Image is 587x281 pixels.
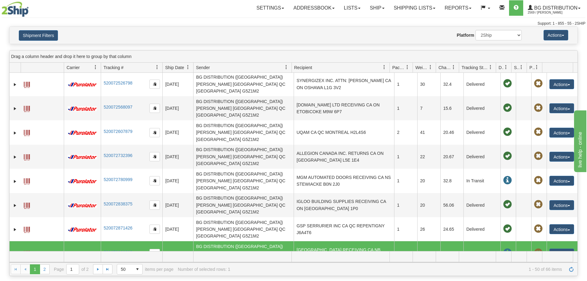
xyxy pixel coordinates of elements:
a: Refresh [566,264,576,274]
a: Label [24,103,30,113]
a: Label [24,127,30,137]
a: Tracking # filter column settings [152,62,162,72]
td: In Transit [463,169,500,193]
td: 0 [440,241,463,265]
span: Delivery Status [499,64,504,71]
a: Expand [12,130,18,136]
a: 520072568097 [104,105,132,110]
div: grid grouping header [10,51,577,63]
img: 11 - Purolator [67,106,98,111]
button: Copy to clipboard [149,176,160,185]
td: 2 [394,241,417,265]
button: Copy to clipboard [149,225,160,234]
td: Delivered [463,193,500,217]
span: On time [503,200,512,209]
td: 30 [417,72,440,96]
td: BG DISTRIBUTION ([GEOGRAPHIC_DATA]) [PERSON_NAME] [GEOGRAPHIC_DATA] QC [GEOGRAPHIC_DATA] G5Z1M2 [193,217,294,241]
a: 520072526798 [104,81,132,85]
span: Charge [438,64,451,71]
a: Expand [12,105,18,112]
a: Shipment Issues filter column settings [516,62,527,72]
td: BG DISTRIBUTION ([GEOGRAPHIC_DATA]) [PERSON_NAME] [GEOGRAPHIC_DATA] QC [GEOGRAPHIC_DATA] G5Z1M2 [193,145,294,169]
td: 19 [417,241,440,265]
td: BG DISTRIBUTION ([GEOGRAPHIC_DATA]) [PERSON_NAME] [GEOGRAPHIC_DATA] QC [GEOGRAPHIC_DATA] G5Z1M2 [193,96,294,120]
td: Delivered [463,96,500,120]
button: Actions [549,103,574,113]
td: 2 [394,120,417,144]
span: Weight [415,64,428,71]
span: Pickup Not Assigned [534,200,543,209]
a: Go to the next page [93,264,103,274]
td: Delivered [463,217,500,241]
td: BG DISTRIBUTION ([GEOGRAPHIC_DATA]) [PERSON_NAME] [GEOGRAPHIC_DATA] QC [GEOGRAPHIC_DATA] G5Z1M2 [193,193,294,217]
a: Charge filter column settings [448,62,459,72]
td: 32.4 [440,72,463,96]
td: [DATE] [162,241,193,265]
img: 11 - Purolator [67,179,98,184]
span: Shipment Issues [514,64,519,71]
td: 1 [394,96,417,120]
button: Copy to clipboard [149,249,160,258]
td: [DATE] [162,120,193,144]
span: BG Distribution [533,5,577,10]
span: 1 - 50 of 66 items [234,267,562,272]
span: On time [503,152,512,160]
a: 520072732396 [104,153,132,158]
a: Addressbook [289,0,339,16]
button: Actions [549,79,574,89]
button: Shipment Filters [19,30,58,41]
a: Expand [12,202,18,209]
a: Expand [12,226,18,233]
td: [DATE] [162,217,193,241]
td: BG DISTRIBUTION ([GEOGRAPHIC_DATA]) [PERSON_NAME] [GEOGRAPHIC_DATA] QC [GEOGRAPHIC_DATA] G5Z1M2 [193,241,294,265]
span: Pickup Not Assigned [534,152,543,160]
div: Support: 1 - 855 - 55 - 2SHIP [2,21,585,26]
td: BG DISTRIBUTION ([GEOGRAPHIC_DATA]) [PERSON_NAME] [GEOGRAPHIC_DATA] QC [GEOGRAPHIC_DATA] G5Z1M2 [193,169,294,193]
button: Copy to clipboard [149,152,160,161]
td: [GEOGRAPHIC_DATA] RECEIVING CA NB FREDERICTON E3B 5A3 [294,241,394,265]
td: 26 [417,217,440,241]
input: Page 1 [67,264,79,274]
td: 56.06 [440,193,463,217]
td: 1 [394,145,417,169]
a: BG Distribution 2569 / [PERSON_NAME] [523,0,585,16]
a: Go to the last page [103,264,112,274]
span: Pickup Not Assigned [534,79,543,88]
a: Label [24,200,30,210]
span: 2569 / [PERSON_NAME] [528,10,574,16]
td: ALLEGION CANADA INC. RETURNS CA ON [GEOGRAPHIC_DATA] L5E 1E4 [294,145,394,169]
button: Actions [544,30,568,40]
a: Carrier filter column settings [90,62,101,72]
a: 520073226299 [104,250,132,255]
a: Weight filter column settings [425,62,436,72]
td: 7 [417,96,440,120]
a: Reports [440,0,476,16]
span: Pickup Status [529,64,535,71]
a: Tracking Status filter column settings [485,62,496,72]
a: Expand [12,154,18,160]
td: [DATE] [162,96,193,120]
td: 22 [417,145,440,169]
button: Copy to clipboard [149,104,160,113]
button: Actions [549,224,574,234]
span: Recipient [294,64,312,71]
a: Expand [12,81,18,88]
span: Pickup Not Assigned [534,249,543,257]
a: Expand [12,251,18,257]
span: On time [503,128,512,136]
a: 520072607879 [104,129,132,134]
td: Delivered [463,72,500,96]
button: Actions [549,152,574,162]
td: 32.8 [440,169,463,193]
span: Page sizes drop down [117,264,143,275]
td: BG DISTRIBUTION ([GEOGRAPHIC_DATA]) [PERSON_NAME] [GEOGRAPHIC_DATA] QC [GEOGRAPHIC_DATA] G5Z1M2 [193,120,294,144]
a: Pickup Status filter column settings [532,62,542,72]
span: In Transit [503,249,512,257]
td: 20.67 [440,145,463,169]
span: Packages [392,64,405,71]
a: Label [24,224,30,234]
img: 11 - Purolator [67,82,98,87]
a: Ship [365,0,389,16]
td: Delivered [463,145,500,169]
span: On time [503,79,512,88]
